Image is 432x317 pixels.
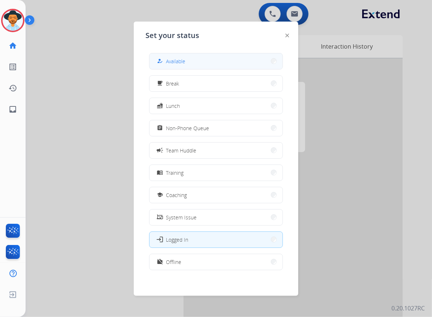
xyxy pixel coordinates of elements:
[157,58,163,64] mat-icon: how_to_reg
[166,169,183,177] span: Training
[149,187,283,203] button: Coaching
[149,165,283,181] button: Training
[166,191,187,199] span: Coaching
[149,120,283,136] button: Non-Phone Queue
[166,102,180,110] span: Lunch
[157,125,163,131] mat-icon: assignment
[391,304,425,313] p: 0.20.1027RC
[166,124,209,132] span: Non-Phone Queue
[285,34,289,37] img: close-button
[156,236,163,243] mat-icon: login
[149,98,283,114] button: Lunch
[157,170,163,176] mat-icon: menu_book
[149,76,283,91] button: Break
[149,53,283,69] button: Available
[8,63,17,71] mat-icon: list_alt
[166,80,179,87] span: Break
[149,210,283,225] button: System Issue
[8,84,17,93] mat-icon: history
[149,254,283,270] button: Offline
[149,232,283,248] button: Logged In
[166,147,196,154] span: Team Huddle
[149,143,283,158] button: Team Huddle
[166,258,181,266] span: Offline
[145,30,199,41] span: Set your status
[157,192,163,198] mat-icon: school
[3,10,23,31] img: avatar
[166,236,188,244] span: Logged In
[8,41,17,50] mat-icon: home
[8,105,17,114] mat-icon: inbox
[157,214,163,220] mat-icon: phonelink_off
[157,80,163,87] mat-icon: free_breakfast
[166,57,185,65] span: Available
[157,259,163,265] mat-icon: work_off
[156,147,163,154] mat-icon: campaign
[166,214,197,221] span: System Issue
[157,103,163,109] mat-icon: fastfood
